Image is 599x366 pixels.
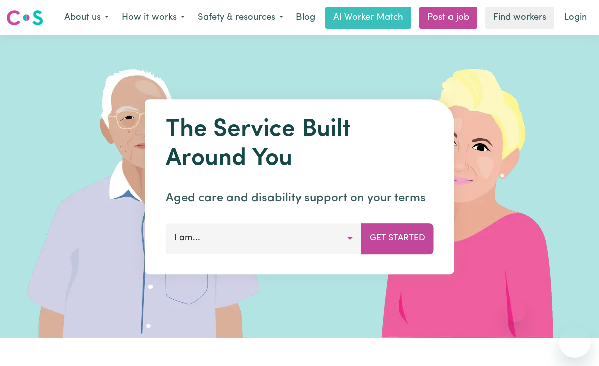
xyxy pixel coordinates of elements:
a: Careseekers logo [6,6,43,29]
a: Post a job [419,7,477,29]
a: AI Worker Match [325,7,411,29]
a: Find workers [485,7,554,29]
button: Safety & resources [191,7,290,28]
button: Get Started [361,223,434,254]
iframe: Button to launch messaging window [559,326,591,358]
button: About us [58,7,115,28]
a: Login [558,7,593,29]
h1: The Service Built Around You [166,115,434,173]
p: Aged care and disability support on your terms [166,189,434,207]
img: Careseekers logo [6,9,43,27]
button: How it works [115,7,191,28]
button: I am... [166,223,362,254]
a: Blog [290,7,321,29]
iframe: Close message [505,302,525,322]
